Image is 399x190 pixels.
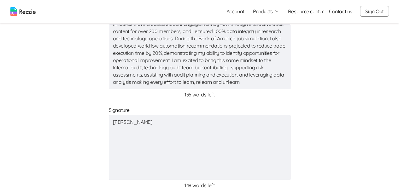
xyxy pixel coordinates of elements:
textarea: These experiences have helped me build a strong foundation in both financial analysis and technol... [109,24,290,89]
textarea: [PERSON_NAME] [109,115,290,180]
a: Resource center [288,8,324,15]
a: Account [221,5,249,18]
button: Products [253,8,279,15]
span: 135 words left [109,91,290,98]
a: Contact us [329,8,352,15]
p: Signature [109,106,290,114]
span: 148 words left [109,181,290,189]
img: logo [10,7,36,16]
button: Sign Out [360,6,389,17]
